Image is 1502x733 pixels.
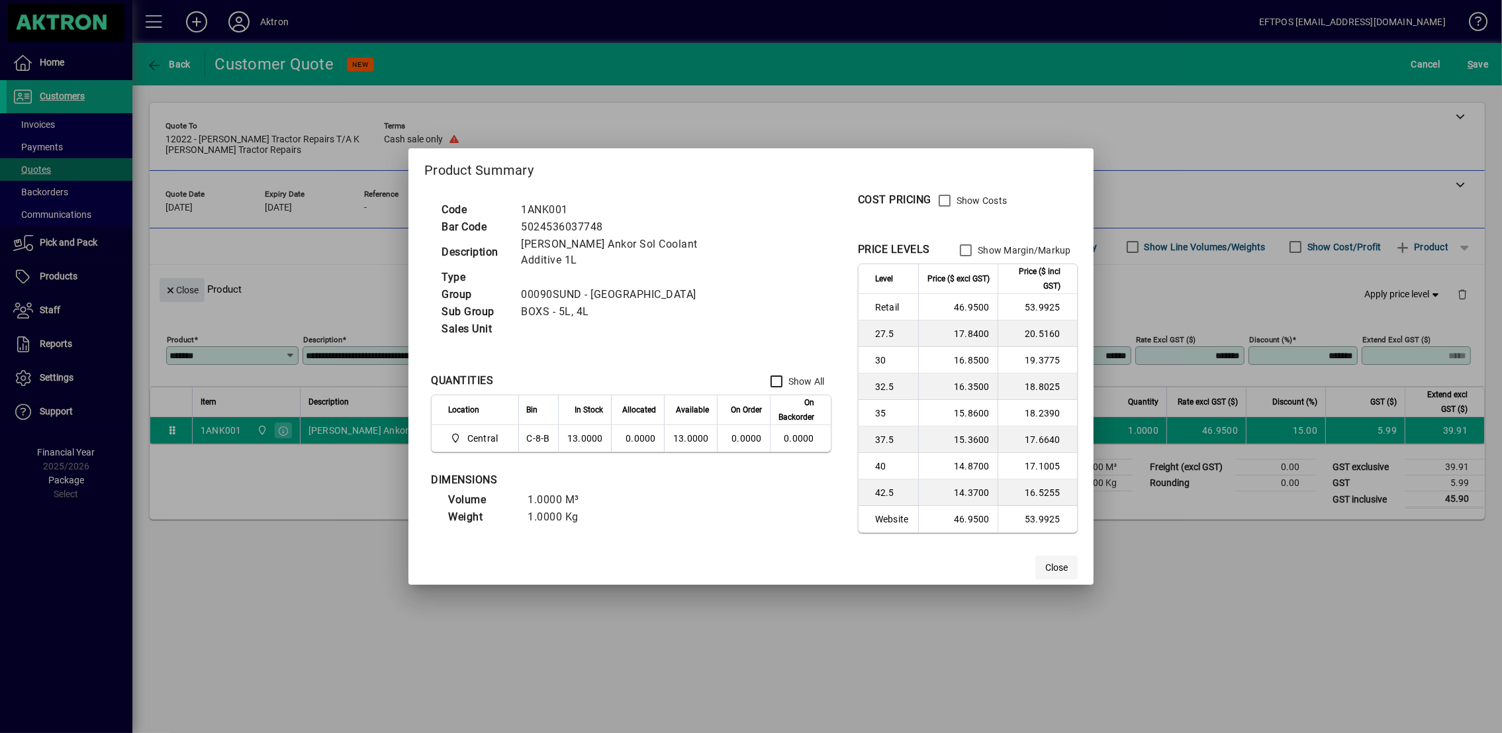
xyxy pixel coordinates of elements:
[858,242,930,258] div: PRICE LEVELS
[467,432,498,445] span: Central
[514,219,755,236] td: 5024536037748
[770,425,831,452] td: 0.0000
[435,269,514,286] td: Type
[918,294,998,320] td: 46.9500
[875,486,910,499] span: 42.5
[408,148,1094,187] h2: Product Summary
[998,479,1077,506] td: 16.5255
[448,403,479,417] span: Location
[875,327,910,340] span: 27.5
[998,320,1077,347] td: 20.5160
[875,513,910,526] span: Website
[435,320,514,338] td: Sales Unit
[435,236,514,269] td: Description
[998,294,1077,320] td: 53.9925
[731,433,762,444] span: 0.0000
[435,219,514,236] td: Bar Code
[664,425,717,452] td: 13.0000
[918,347,998,373] td: 16.8500
[527,403,538,417] span: Bin
[514,236,755,269] td: [PERSON_NAME] Ankor Sol Coolant Additive 1L
[431,373,493,389] div: QUANTITIES
[1045,561,1068,575] span: Close
[786,375,825,388] label: Show All
[918,506,998,532] td: 46.9500
[442,491,521,509] td: Volume
[435,303,514,320] td: Sub Group
[731,403,762,417] span: On Order
[448,430,503,446] span: Central
[918,453,998,479] td: 14.8700
[998,453,1077,479] td: 17.1005
[622,403,656,417] span: Allocated
[998,400,1077,426] td: 18.2390
[858,192,931,208] div: COST PRICING
[518,425,558,452] td: C-8-B
[514,286,755,303] td: 00090SUND - [GEOGRAPHIC_DATA]
[521,491,600,509] td: 1.0000 M³
[998,506,1077,532] td: 53.9925
[431,472,762,488] div: DIMENSIONS
[442,509,521,526] td: Weight
[676,403,709,417] span: Available
[514,201,755,219] td: 1ANK001
[998,347,1077,373] td: 19.3775
[575,403,603,417] span: In Stock
[918,479,998,506] td: 14.3700
[918,373,998,400] td: 16.3500
[611,425,664,452] td: 0.0000
[975,244,1071,257] label: Show Margin/Markup
[918,320,998,347] td: 17.8400
[875,354,910,367] span: 30
[918,400,998,426] td: 15.8600
[558,425,611,452] td: 13.0000
[778,395,814,424] span: On Backorder
[875,460,910,473] span: 40
[954,194,1008,207] label: Show Costs
[1006,264,1060,293] span: Price ($ incl GST)
[875,407,910,420] span: 35
[875,433,910,446] span: 37.5
[514,303,755,320] td: BOXS - 5L, 4L
[435,201,514,219] td: Code
[918,426,998,453] td: 15.3600
[927,271,990,286] span: Price ($ excl GST)
[998,426,1077,453] td: 17.6640
[521,509,600,526] td: 1.0000 Kg
[435,286,514,303] td: Group
[1035,556,1078,579] button: Close
[998,373,1077,400] td: 18.8025
[875,380,910,393] span: 32.5
[875,271,893,286] span: Level
[875,301,910,314] span: Retail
